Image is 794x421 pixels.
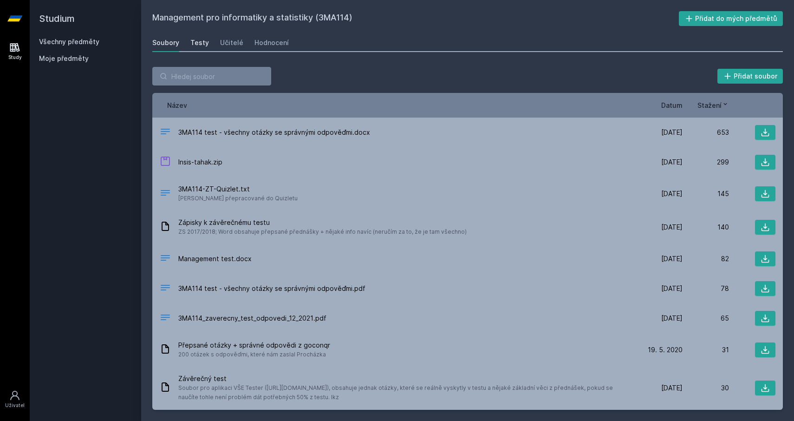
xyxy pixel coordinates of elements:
[167,100,187,110] button: Název
[683,383,729,393] div: 30
[220,38,243,47] div: Učitelé
[178,341,330,350] span: Přepsané otázky + správné odpovědi z goconqr
[661,100,683,110] button: Datum
[152,11,679,26] h2: Management pro informatiky a statistiky (3MA114)
[683,314,729,323] div: 65
[683,345,729,355] div: 31
[648,345,683,355] span: 19. 5. 2020
[178,383,632,402] span: Soubor pro aplikaci VŠE Tester ([URL][DOMAIN_NAME]), obsahuje jednak otázky, které se reálně vysk...
[152,38,179,47] div: Soubory
[190,38,209,47] div: Testy
[683,189,729,198] div: 145
[661,254,683,263] span: [DATE]
[2,385,28,414] a: Uživatel
[160,312,171,325] div: PDF
[254,38,289,47] div: Hodnocení
[2,37,28,66] a: Study
[178,284,365,293] span: 3MA114 test - všechny otázky se správnými odpověďmi.pdf
[178,218,467,227] span: Zápisky k závěrečnému testu
[178,314,326,323] span: 3MA114_zaverecny_test_odpovedi_12_2021.pdf
[160,187,171,201] div: TXT
[190,33,209,52] a: Testy
[178,350,330,359] span: 200 otázek s odpověďmi, které nám zaslal Procházka
[178,254,252,263] span: Management test.docx
[160,282,171,296] div: PDF
[661,284,683,293] span: [DATE]
[39,38,99,46] a: Všechny předměty
[661,158,683,167] span: [DATE]
[178,184,298,194] span: 3MA114-ZT-Quizlet.txt
[661,314,683,323] span: [DATE]
[178,227,467,237] span: ZS 2017/2018; Word obsahuje přepsané přednášky + nějaké info navíc (neručím za to, že je tam všec...
[178,194,298,203] span: [PERSON_NAME] přepracované do Quizletu
[152,33,179,52] a: Soubory
[39,54,89,63] span: Moje předměty
[152,67,271,86] input: Hledej soubor
[683,284,729,293] div: 78
[717,69,783,84] button: Přidat soubor
[5,402,25,409] div: Uživatel
[683,223,729,232] div: 140
[661,383,683,393] span: [DATE]
[697,100,722,110] span: Stažení
[254,33,289,52] a: Hodnocení
[160,156,171,169] div: ZIP
[679,11,783,26] button: Přidat do mých předmětů
[683,158,729,167] div: 299
[661,223,683,232] span: [DATE]
[8,54,22,61] div: Study
[160,252,171,266] div: DOCX
[178,374,632,383] span: Závěrečný test
[220,33,243,52] a: Učitelé
[661,128,683,137] span: [DATE]
[683,128,729,137] div: 653
[178,128,370,137] span: 3MA114 test - všechny otázky se správnými odpověďmi.docx
[697,100,729,110] button: Stažení
[178,158,222,167] span: Insis-tahak.zip
[661,189,683,198] span: [DATE]
[683,254,729,263] div: 82
[160,126,171,139] div: DOCX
